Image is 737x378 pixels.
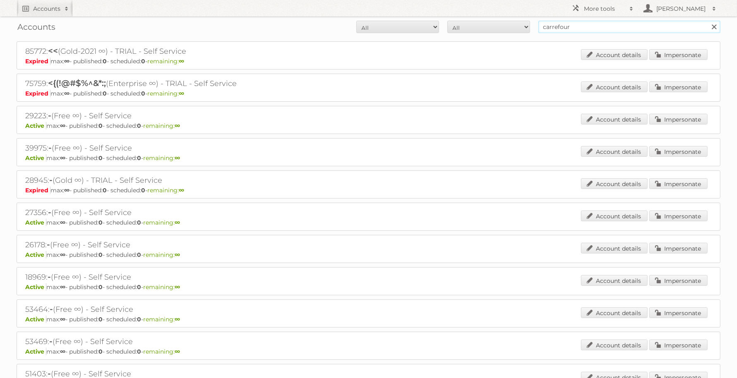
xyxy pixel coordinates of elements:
span: Active [25,283,46,291]
a: Account details [581,114,648,124]
p: max: - published: - scheduled: - [25,90,712,97]
span: - [48,110,51,120]
strong: 0 [137,122,141,129]
span: - [49,175,53,185]
p: max: - published: - scheduled: - [25,316,712,323]
strong: ∞ [60,316,65,323]
span: - [50,304,53,314]
h2: Accounts [33,5,60,13]
span: remaining: [143,219,180,226]
span: Active [25,219,46,226]
strong: ∞ [179,90,184,97]
strong: 0 [141,57,145,65]
h2: 18969: (Free ∞) - Self Service [25,272,315,282]
strong: ∞ [64,187,70,194]
span: Active [25,122,46,129]
p: max: - published: - scheduled: - [25,251,712,258]
strong: 0 [98,251,103,258]
h2: 27356: (Free ∞) - Self Service [25,207,315,218]
a: Account details [581,178,648,189]
strong: ∞ [175,348,180,355]
a: Impersonate [649,243,708,254]
p: max: - published: - scheduled: - [25,283,712,291]
a: Account details [581,211,648,221]
a: Impersonate [649,146,708,157]
a: Account details [581,340,648,350]
span: <{(!@#$%^&*:; [48,78,106,88]
h2: 39975: (Free ∞) - Self Service [25,143,315,153]
a: Impersonate [649,49,708,60]
h2: 26178: (Free ∞) - Self Service [25,239,315,250]
strong: 0 [137,251,141,258]
a: Account details [581,243,648,254]
strong: 0 [137,283,141,291]
h2: 53464: (Free ∞) - Self Service [25,304,315,315]
span: Expired [25,57,50,65]
strong: ∞ [179,57,184,65]
span: Active [25,154,46,162]
strong: ∞ [64,90,70,97]
h2: 29223: (Free ∞) - Self Service [25,110,315,121]
a: Account details [581,49,648,60]
strong: 0 [98,154,103,162]
span: remaining: [143,154,180,162]
strong: 0 [98,122,103,129]
strong: 0 [137,219,141,226]
strong: ∞ [60,283,65,291]
span: Active [25,251,46,258]
span: - [48,207,51,217]
strong: 0 [98,316,103,323]
a: Account details [581,81,648,92]
span: Expired [25,187,50,194]
h2: 28945: (Gold ∞) - TRIAL - Self Service [25,175,315,186]
h2: 75759: (Enterprise ∞) - TRIAL - Self Service [25,78,315,89]
p: max: - published: - scheduled: - [25,219,712,226]
strong: 0 [141,187,145,194]
strong: 0 [103,187,107,194]
strong: ∞ [60,219,65,226]
span: Active [25,316,46,323]
span: remaining: [143,283,180,291]
a: Impersonate [649,81,708,92]
strong: ∞ [60,122,65,129]
strong: ∞ [64,57,70,65]
strong: ∞ [175,251,180,258]
p: max: - published: - scheduled: - [25,122,712,129]
strong: 0 [137,154,141,162]
strong: ∞ [175,316,180,323]
span: << [48,46,58,56]
a: Account details [581,307,648,318]
p: max: - published: - scheduled: - [25,187,712,194]
h2: 85772: (Gold-2021 ∞) - TRIAL - Self Service [25,46,315,57]
a: Impersonate [649,114,708,124]
strong: ∞ [60,348,65,355]
strong: 0 [98,348,103,355]
h2: More tools [584,5,625,13]
p: max: - published: - scheduled: - [25,348,712,355]
a: Account details [581,275,648,286]
p: max: - published: - scheduled: - [25,57,712,65]
span: remaining: [143,122,180,129]
span: - [47,239,50,249]
a: Impersonate [649,211,708,221]
strong: ∞ [60,251,65,258]
p: max: - published: - scheduled: - [25,154,712,162]
strong: ∞ [175,283,180,291]
strong: 0 [98,219,103,226]
a: Impersonate [649,178,708,189]
a: Impersonate [649,307,708,318]
span: - [49,336,53,346]
strong: 0 [137,348,141,355]
strong: ∞ [175,122,180,129]
span: remaining: [147,187,184,194]
strong: 0 [98,283,103,291]
span: Expired [25,90,50,97]
strong: 0 [103,57,107,65]
a: Impersonate [649,275,708,286]
h2: [PERSON_NAME] [654,5,708,13]
h2: 53469: (Free ∞) - Self Service [25,336,315,347]
span: remaining: [143,251,180,258]
strong: ∞ [175,219,180,226]
strong: ∞ [179,187,184,194]
span: remaining: [147,57,184,65]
